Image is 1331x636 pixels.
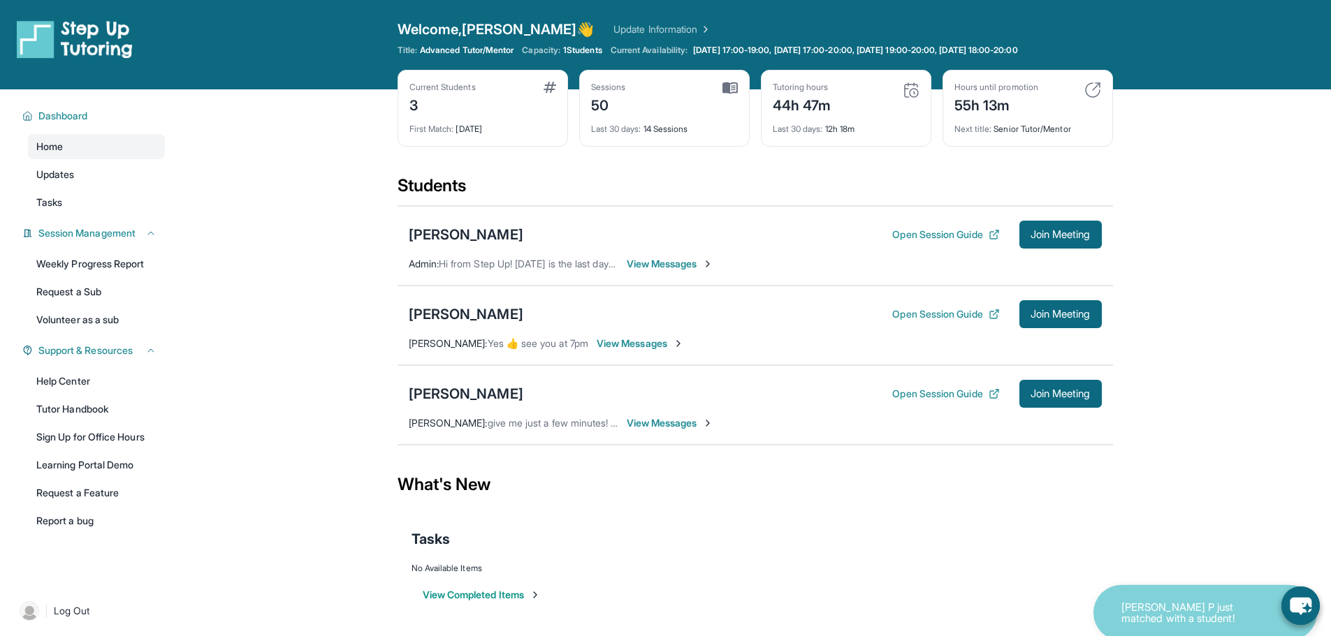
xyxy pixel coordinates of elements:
[33,343,157,357] button: Support & Resources
[544,82,556,93] img: card
[892,387,999,401] button: Open Session Guide
[903,82,919,98] img: card
[28,480,165,505] a: Request a Feature
[611,45,688,56] span: Current Availability:
[36,168,75,182] span: Updates
[591,82,626,93] div: Sessions
[38,226,136,240] span: Session Management
[36,140,63,154] span: Home
[892,307,999,321] button: Open Session Guide
[28,369,165,394] a: Help Center
[591,93,626,115] div: 50
[597,337,684,350] span: View Messages
[28,508,165,533] a: Report a bug
[697,22,711,36] img: Chevron Right
[1031,390,1091,398] span: Join Meeting
[33,226,157,240] button: Session Management
[591,124,641,134] span: Last 30 days :
[563,45,602,56] span: 1 Students
[33,109,157,123] button: Dashboard
[892,228,999,242] button: Open Session Guide
[722,82,738,94] img: card
[398,175,1113,205] div: Students
[28,190,165,215] a: Tasks
[409,93,476,115] div: 3
[1281,586,1320,625] button: chat-button
[45,602,48,619] span: |
[690,45,1020,56] a: [DATE] 17:00-19:00, [DATE] 17:00-20:00, [DATE] 19:00-20:00, [DATE] 18:00-20:00
[773,82,831,93] div: Tutoring hours
[20,601,39,621] img: user-img
[423,588,541,602] button: View Completed Items
[773,115,919,135] div: 12h 18m
[398,454,1113,515] div: What's New
[14,596,165,626] a: |Log Out
[954,124,992,134] span: Next title :
[673,338,684,349] img: Chevron-Right
[38,109,88,123] span: Dashboard
[412,563,1099,574] div: No Available Items
[28,134,165,159] a: Home
[409,225,523,244] div: [PERSON_NAME]
[627,257,714,271] span: View Messages
[28,279,165,304] a: Request a Sub
[591,115,738,135] div: 14 Sessions
[627,416,714,430] span: View Messages
[28,251,165,276] a: Weekly Progress Report
[420,45,514,56] span: Advanced Tutor/Mentor
[409,82,476,93] div: Current Students
[409,258,439,269] span: Admin :
[409,124,454,134] span: First Match :
[28,424,165,450] a: Sign Up for Office Hours
[28,162,165,187] a: Updates
[409,337,488,349] span: [PERSON_NAME] :
[409,115,556,135] div: [DATE]
[409,384,523,404] div: [PERSON_NAME]
[28,307,165,332] a: Volunteer as a sub
[1019,380,1102,408] button: Join Meeting
[36,195,62,209] span: Tasks
[702,417,713,429] img: Chevron-Right
[954,93,1038,115] div: 55h 13m
[398,45,417,56] span: Title:
[398,20,595,39] span: Welcome, [PERSON_NAME] 👋
[28,452,165,478] a: Learning Portal Demo
[1031,230,1091,239] span: Join Meeting
[409,417,488,429] span: [PERSON_NAME] :
[17,20,133,59] img: logo
[693,45,1017,56] span: [DATE] 17:00-19:00, [DATE] 17:00-20:00, [DATE] 19:00-20:00, [DATE] 18:00-20:00
[28,397,165,422] a: Tutor Handbook
[488,417,733,429] span: give me just a few minutes! I'll be online in a moment :))
[1031,310,1091,318] span: Join Meeting
[522,45,560,56] span: Capacity:
[412,529,450,549] span: Tasks
[773,124,823,134] span: Last 30 days :
[954,115,1101,135] div: Senior Tutor/Mentor
[409,304,523,324] div: [PERSON_NAME]
[54,604,90,618] span: Log Out
[773,93,831,115] div: 44h 47m
[1019,221,1102,249] button: Join Meeting
[1019,300,1102,328] button: Join Meeting
[488,337,588,349] span: Yes 👍 see you at 7pm
[1084,82,1101,98] img: card
[954,82,1038,93] div: Hours until promotion
[38,343,133,357] span: Support & Resources
[1121,583,1261,606] p: [PERSON_NAME] P just matched with a student!
[613,22,711,36] a: Update Information
[702,258,713,269] img: Chevron-Right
